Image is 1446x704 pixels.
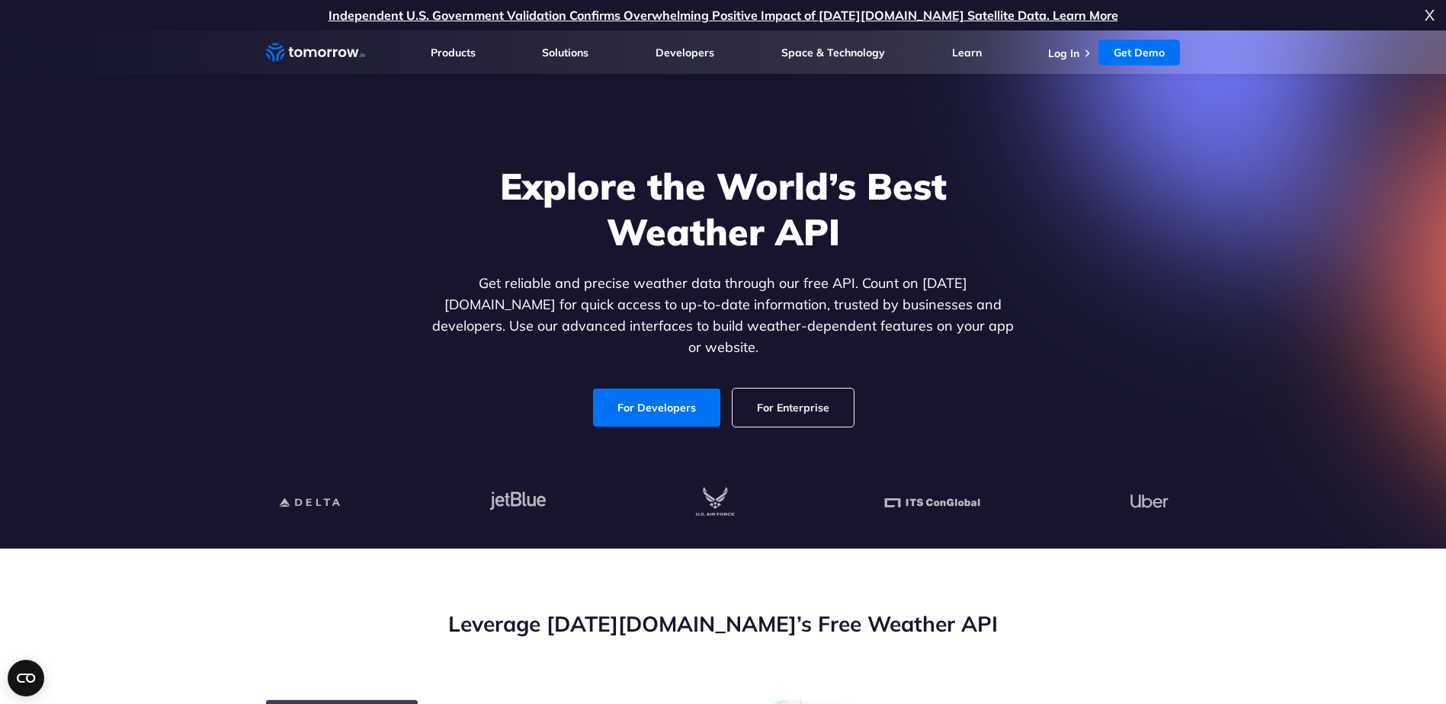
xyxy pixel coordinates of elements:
a: Space & Technology [781,46,885,59]
a: For Enterprise [733,389,854,427]
a: Log In [1048,46,1079,60]
a: Get Demo [1098,40,1180,66]
button: Open CMP widget [8,660,44,696]
h2: Leverage [DATE][DOMAIN_NAME]’s Free Weather API [266,610,1181,638]
a: Independent U.S. Government Validation Confirms Overwhelming Positive Impact of [DATE][DOMAIN_NAM... [329,8,1118,23]
h1: Explore the World’s Best Weather API [429,163,1018,254]
a: Products [431,46,476,59]
a: Developers [656,46,714,59]
a: For Developers [593,389,720,427]
a: Learn [952,46,982,59]
a: Solutions [542,46,588,59]
p: Get reliable and precise weather data through our free API. Count on [DATE][DOMAIN_NAME] for quic... [429,273,1018,358]
a: Home link [266,41,365,64]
